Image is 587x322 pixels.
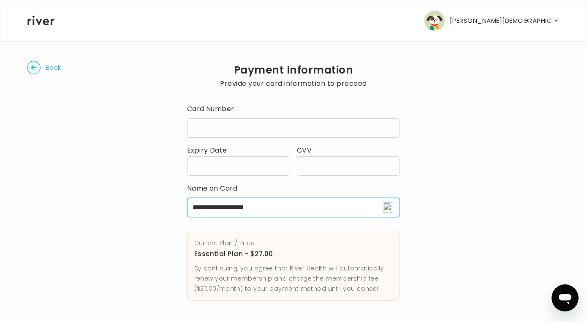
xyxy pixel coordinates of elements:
[193,125,395,133] iframe: Secure card number input frame
[27,61,61,74] button: Back
[187,198,400,217] input: cardName
[194,248,393,260] p: Essential Plan - $27.00
[187,183,400,194] label: Name on Card
[187,103,400,115] label: Card Number
[450,15,553,27] p: [PERSON_NAME][DEMOGRAPHIC_DATA]
[193,163,285,171] iframe: Secure expiration date input frame
[552,284,579,311] iframe: Button to launch messaging window, conversation in progress
[46,62,61,74] span: Back
[302,163,394,171] iframe: Secure CVC input frame
[187,145,227,155] label: Expiry Date
[297,145,312,155] label: CVV
[220,64,367,76] h2: Payment Information
[194,238,393,248] p: Current Plan / Price
[220,78,367,90] p: Provide your card information to proceed
[424,11,445,31] img: user avatar
[383,202,393,213] img: npw-badge-icon-locked.svg
[424,11,560,31] button: user avatar[PERSON_NAME][DEMOGRAPHIC_DATA]
[194,263,393,294] p: By continuing, you agree that River Health will automatically renew your membership and charge th...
